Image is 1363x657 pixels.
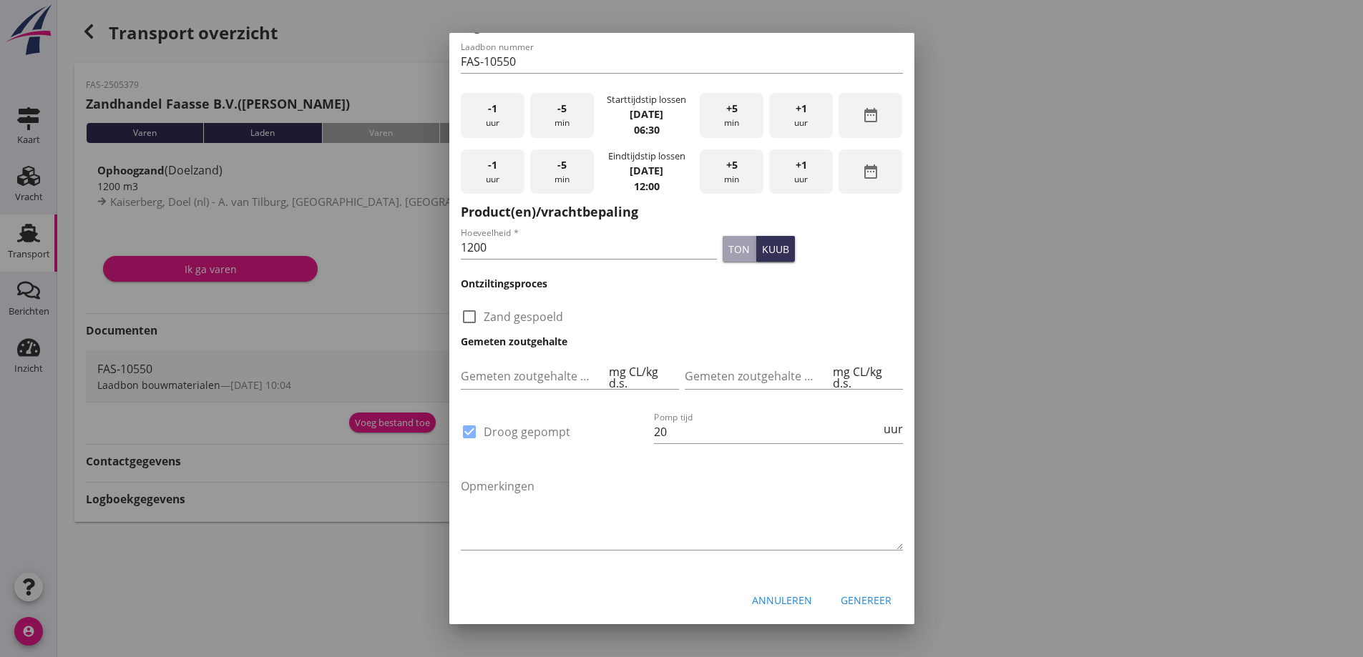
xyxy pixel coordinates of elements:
[862,107,879,124] i: date_range
[461,334,903,349] h3: Gemeten zoutgehalte
[608,149,685,163] div: Eindtijdstip lossen
[796,101,807,117] span: +1
[557,101,567,117] span: -5
[769,93,833,138] div: uur
[726,157,738,173] span: +5
[741,587,824,613] button: Annuleren
[685,365,831,387] input: Gemeten zoutgehalte achterbeun
[461,236,718,259] input: Hoeveelheid *
[634,179,660,193] strong: 12:00
[607,93,686,107] div: Starttijdstip lossen
[488,157,497,173] span: -1
[726,101,738,117] span: +5
[606,366,678,389] div: mg CL/kg d.s.
[654,420,881,443] input: Pomp tijd
[881,423,903,435] div: uur
[461,93,524,138] div: uur
[796,157,807,173] span: +1
[862,163,879,180] i: date_range
[630,107,663,121] strong: [DATE]
[530,149,594,194] div: min
[461,276,903,291] h3: Ontziltingsproces
[484,310,563,324] label: Zand gespoeld
[752,593,812,608] div: Annuleren
[723,236,756,262] button: ton
[728,242,750,257] div: ton
[841,593,891,608] div: Genereer
[557,157,567,173] span: -5
[830,366,902,389] div: mg CL/kg d.s.
[630,164,663,177] strong: [DATE]
[484,425,570,439] label: Droog gepompt
[461,202,903,222] h2: Product(en)/vrachtbepaling
[769,149,833,194] div: uur
[700,93,763,138] div: min
[530,93,594,138] div: min
[461,149,524,194] div: uur
[756,236,795,262] button: kuub
[829,587,903,613] button: Genereer
[762,242,789,257] div: kuub
[461,50,903,73] input: Laadbon nummer
[461,365,607,387] input: Gemeten zoutgehalte voorbeun
[488,101,497,117] span: -1
[461,475,903,550] textarea: Opmerkingen
[700,149,763,194] div: min
[634,123,660,137] strong: 06:30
